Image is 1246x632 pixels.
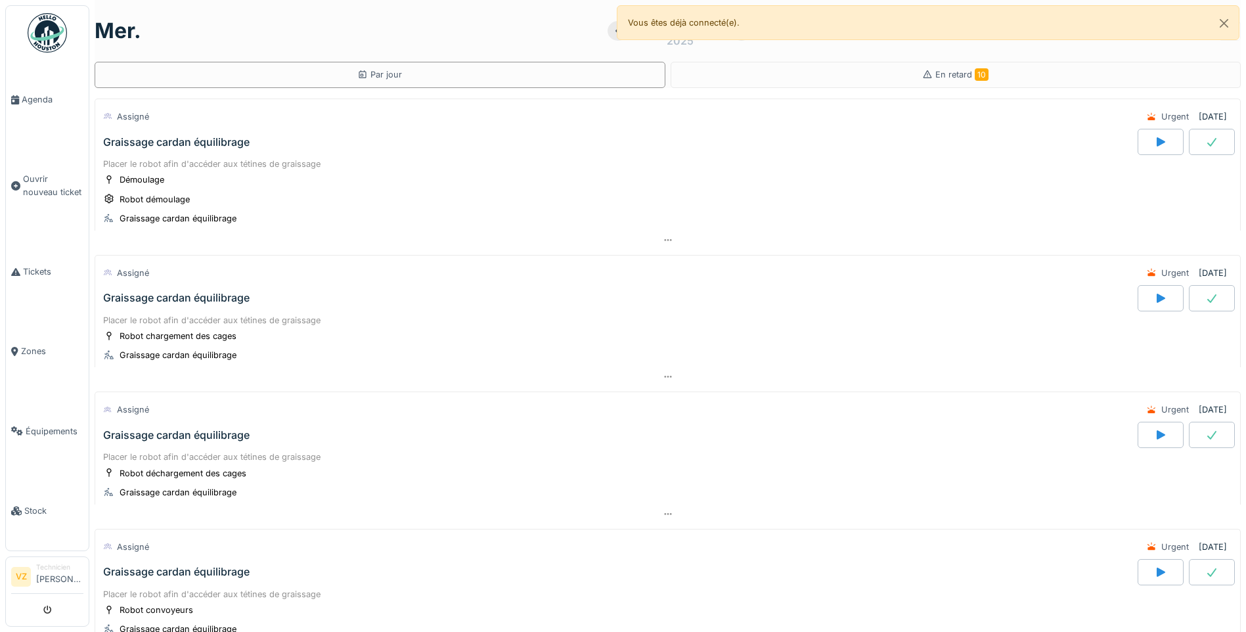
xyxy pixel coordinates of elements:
[617,5,1240,40] div: Vous êtes déjà connecté(e).
[24,505,83,517] span: Stock
[1199,541,1227,553] div: [DATE]
[23,265,83,278] span: Tickets
[1199,267,1227,279] div: [DATE]
[103,292,250,304] div: Graissage cardan équilibrage
[6,232,89,311] a: Tickets
[6,311,89,391] a: Zones
[1161,403,1189,416] div: Urgent
[95,18,141,43] h1: mer.
[36,562,83,572] div: Technicien
[1199,110,1227,123] div: [DATE]
[117,110,149,123] div: Assigné
[11,567,31,587] li: VZ
[11,562,83,594] a: VZ Technicien[PERSON_NAME]
[6,471,89,551] a: Stock
[1209,6,1239,41] button: Close
[6,139,89,232] a: Ouvrir nouveau ticket
[117,267,149,279] div: Assigné
[120,193,190,206] div: Robot démoulage
[120,467,246,480] div: Robot déchargement des cages
[667,33,694,49] div: 2025
[103,314,1232,327] div: Placer le robot afin d'accéder aux tétines de graissage
[21,345,83,357] span: Zones
[6,392,89,471] a: Équipements
[103,451,1232,463] div: Placer le robot afin d'accéder aux tétines de graissage
[6,60,89,139] a: Agenda
[22,93,83,106] span: Agenda
[120,349,236,361] div: Graissage cardan équilibrage
[23,173,83,198] span: Ouvrir nouveau ticket
[120,212,236,225] div: Graissage cardan équilibrage
[935,70,989,79] span: En retard
[1161,267,1189,279] div: Urgent
[1161,110,1189,123] div: Urgent
[120,330,236,342] div: Robot chargement des cages
[120,604,193,616] div: Robot convoyeurs
[357,68,402,81] div: Par jour
[103,158,1232,170] div: Placer le robot afin d'accéder aux tétines de graissage
[1199,403,1227,416] div: [DATE]
[103,588,1232,600] div: Placer le robot afin d'accéder aux tétines de graissage
[36,562,83,591] li: [PERSON_NAME]
[26,425,83,438] span: Équipements
[117,541,149,553] div: Assigné
[103,566,250,578] div: Graissage cardan équilibrage
[120,486,236,499] div: Graissage cardan équilibrage
[103,429,250,441] div: Graissage cardan équilibrage
[28,13,67,53] img: Badge_color-CXgf-gQk.svg
[117,403,149,416] div: Assigné
[103,136,250,148] div: Graissage cardan équilibrage
[120,173,164,186] div: Démoulage
[975,68,989,81] span: 10
[1161,541,1189,553] div: Urgent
